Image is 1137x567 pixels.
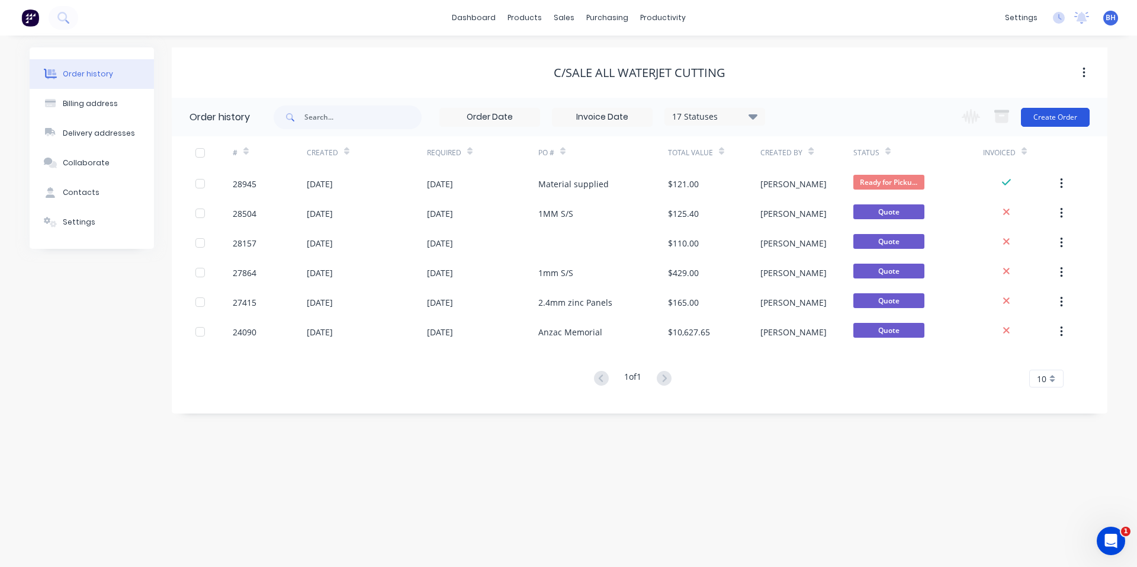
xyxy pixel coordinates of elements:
div: 28157 [233,237,256,249]
div: [PERSON_NAME] [760,296,827,309]
div: Order history [63,69,113,79]
div: Material supplied [538,178,609,190]
div: [PERSON_NAME] [760,267,827,279]
div: Created By [760,148,802,158]
div: $121.00 [668,178,699,190]
div: sales [548,9,580,27]
div: 27415 [233,296,256,309]
div: [DATE] [427,267,453,279]
div: $125.40 [668,207,699,220]
div: $165.00 [668,296,699,309]
img: Factory [21,9,39,27]
div: 1 of 1 [624,370,641,387]
div: [DATE] [307,178,333,190]
input: Search... [304,105,422,129]
button: Contacts [30,178,154,207]
div: Total Value [668,148,713,158]
span: Quote [853,204,924,219]
span: 10 [1037,373,1046,385]
div: Invoiced [983,136,1057,169]
div: productivity [634,9,692,27]
div: PO # [538,136,668,169]
div: 1mm S/S [538,267,573,279]
div: [DATE] [307,267,333,279]
button: Billing address [30,89,154,118]
div: # [233,136,307,169]
div: [PERSON_NAME] [760,237,827,249]
div: 24090 [233,326,256,338]
button: Create Order [1021,108,1090,127]
div: 17 Statuses [665,110,765,123]
a: dashboard [446,9,502,27]
div: 27864 [233,267,256,279]
div: [DATE] [427,178,453,190]
div: [DATE] [307,237,333,249]
div: Settings [63,217,95,228]
div: [DATE] [427,207,453,220]
div: Status [853,136,983,169]
div: Created [307,148,338,158]
div: # [233,148,237,158]
span: Ready for Picku... [853,175,924,190]
div: Order history [189,110,250,124]
div: Billing address [63,98,118,109]
div: 1MM S/S [538,207,573,220]
div: Status [853,148,879,158]
div: Collaborate [63,158,110,168]
input: Order Date [440,108,539,126]
div: Total Value [668,136,760,169]
div: 28945 [233,178,256,190]
div: [DATE] [427,296,453,309]
div: [DATE] [307,296,333,309]
button: Delivery addresses [30,118,154,148]
div: purchasing [580,9,634,27]
div: $10,627.65 [668,326,710,338]
iframe: Intercom live chat [1097,527,1125,555]
div: [PERSON_NAME] [760,178,827,190]
span: Quote [853,293,924,308]
div: settings [999,9,1043,27]
div: PO # [538,148,554,158]
button: Settings [30,207,154,237]
div: 2.4mm zinc Panels [538,296,612,309]
div: Invoiced [983,148,1016,158]
div: Created By [760,136,853,169]
div: Delivery addresses [63,128,135,139]
div: [PERSON_NAME] [760,326,827,338]
div: [DATE] [307,207,333,220]
div: [PERSON_NAME] [760,207,827,220]
div: [DATE] [427,237,453,249]
input: Invoice Date [553,108,652,126]
div: 28504 [233,207,256,220]
div: $110.00 [668,237,699,249]
div: Required [427,136,538,169]
button: Order history [30,59,154,89]
button: Collaborate [30,148,154,178]
span: Quote [853,234,924,249]
div: Required [427,148,461,158]
div: products [502,9,548,27]
div: $429.00 [668,267,699,279]
div: Contacts [63,187,99,198]
div: Created [307,136,427,169]
span: 1 [1121,527,1130,536]
span: Quote [853,323,924,338]
span: BH [1106,12,1116,23]
span: Quote [853,264,924,278]
div: Anzac Memorial [538,326,602,338]
div: [DATE] [427,326,453,338]
div: C/SALE All Waterjet Cutting [554,66,725,80]
div: [DATE] [307,326,333,338]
